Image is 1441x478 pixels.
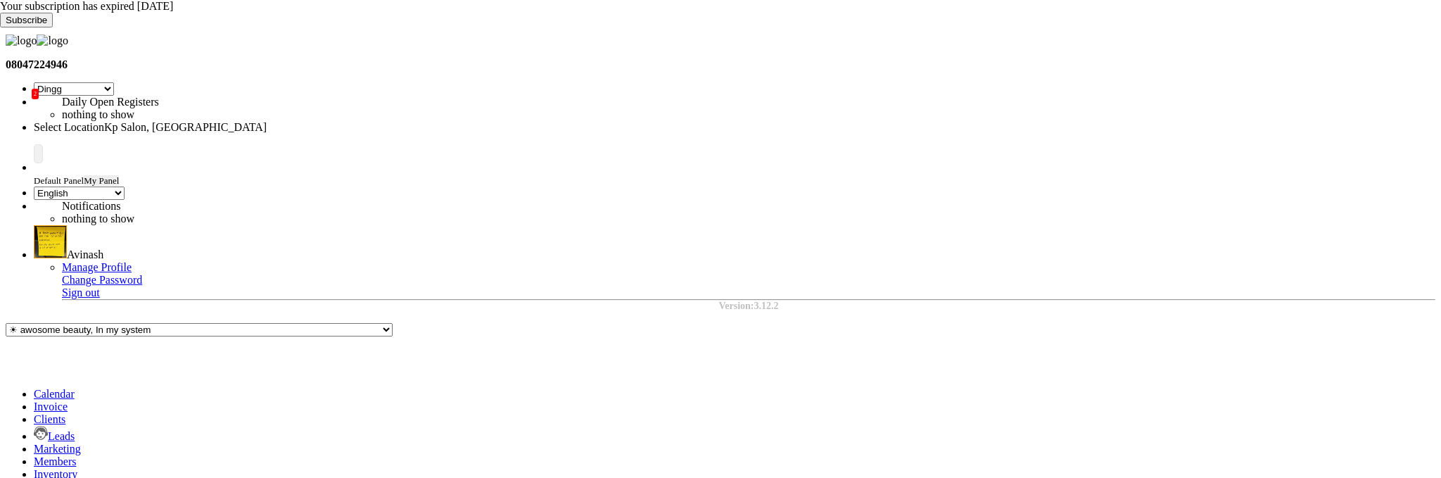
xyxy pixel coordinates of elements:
[6,58,68,70] b: 08047224946
[62,287,100,298] a: Sign out
[34,430,75,442] a: Leads
[34,413,65,425] a: Clients
[62,96,414,108] div: Daily Open Registers
[34,443,81,455] a: Marketing
[62,301,1435,312] div: Version:3.12.2
[62,274,142,286] a: Change Password
[84,175,119,186] span: My Panel
[34,225,67,258] img: Avinash
[32,89,39,99] span: 2
[34,388,75,400] a: Calendar
[34,455,76,467] a: Members
[37,34,68,47] img: logo
[67,249,103,260] span: Avinash
[62,261,132,273] a: Manage Profile
[62,200,414,213] div: Notifications
[34,401,68,413] a: Invoice
[62,213,414,225] li: nothing to show
[34,175,84,186] span: Default Panel
[6,34,37,47] img: logo
[48,430,75,442] span: Leads
[62,108,414,121] li: nothing to show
